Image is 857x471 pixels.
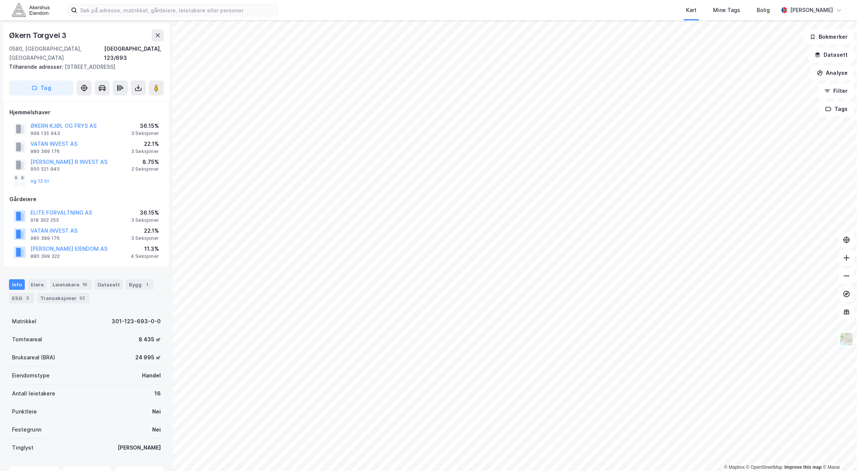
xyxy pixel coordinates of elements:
[12,425,41,434] div: Festegrunn
[9,80,74,95] button: Tag
[131,130,159,136] div: 3 Seksjoner
[28,279,47,290] div: Eiere
[9,62,158,71] div: [STREET_ADDRESS]
[30,166,60,172] div: 950 521 945
[131,217,159,223] div: 3 Seksjoner
[131,244,159,253] div: 11.3%
[131,208,159,217] div: 36.15%
[154,389,161,398] div: 16
[12,353,55,362] div: Bruksareal (BRA)
[78,294,86,302] div: 52
[131,158,159,167] div: 8.75%
[686,6,697,15] div: Kart
[77,5,278,16] input: Søk på adresse, matrikkel, gårdeiere, leietakere eller personer
[81,281,89,288] div: 16
[819,101,854,117] button: Tags
[9,64,65,70] span: Tilhørende adresser:
[131,166,159,172] div: 2 Seksjoner
[104,44,164,62] div: [GEOGRAPHIC_DATA], 123/693
[839,332,854,346] img: Z
[131,253,159,259] div: 4 Seksjoner
[12,389,55,398] div: Antall leietakere
[808,47,854,62] button: Datasett
[30,130,60,136] div: 999 135 943
[139,335,161,344] div: 8 435 ㎡
[819,435,857,471] div: Kontrollprogram for chat
[131,235,159,241] div: 3 Seksjoner
[126,279,154,290] div: Bygg
[12,335,42,344] div: Tomteareal
[30,217,59,223] div: 918 302 255
[12,317,36,326] div: Matrikkel
[12,407,37,416] div: Punktleie
[30,235,60,241] div: 980 399 176
[724,465,745,470] a: Mapbox
[95,279,123,290] div: Datasett
[12,443,33,452] div: Tinglyst
[9,279,25,290] div: Info
[142,371,161,380] div: Handel
[24,294,31,302] div: 3
[713,6,740,15] div: Mine Tags
[9,293,34,303] div: ESG
[9,29,68,41] div: Økern Torgvei 3
[790,6,833,15] div: [PERSON_NAME]
[118,443,161,452] div: [PERSON_NAME]
[152,407,161,416] div: Nei
[757,6,770,15] div: Bolig
[152,425,161,434] div: Nei
[9,108,163,117] div: Hjemmelshaver
[37,293,89,303] div: Transaksjoner
[12,3,50,17] img: akershus-eiendom-logo.9091f326c980b4bce74ccdd9f866810c.svg
[112,317,161,326] div: 301-123-693-0-0
[803,29,854,44] button: Bokmerker
[810,65,854,80] button: Analyse
[30,148,60,154] div: 980 399 176
[818,83,854,98] button: Filter
[746,465,783,470] a: OpenStreetMap
[131,139,159,148] div: 22.1%
[131,121,159,130] div: 36.15%
[819,435,857,471] iframe: Chat Widget
[131,148,159,154] div: 3 Seksjoner
[784,465,822,470] a: Improve this map
[12,371,50,380] div: Eiendomstype
[50,279,92,290] div: Leietakere
[135,353,161,362] div: 24 995 ㎡
[9,44,104,62] div: 0580, [GEOGRAPHIC_DATA], [GEOGRAPHIC_DATA]
[9,195,163,204] div: Gårdeiere
[143,281,151,288] div: 1
[131,226,159,235] div: 22.1%
[30,253,60,259] div: 880 399 322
